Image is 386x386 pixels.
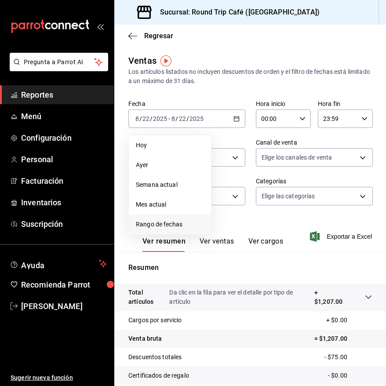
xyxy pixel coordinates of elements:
p: - $75.00 [324,353,372,362]
span: Facturación [21,175,107,187]
span: / [150,115,153,122]
label: Hora inicio [256,101,311,107]
button: open_drawer_menu [97,23,104,30]
span: Recomienda Parrot [21,279,107,291]
p: = $1,207.00 [314,334,372,343]
span: Menú [21,110,107,122]
p: Resumen [128,262,372,273]
input: -- [135,115,139,122]
p: - $0.00 [328,371,372,380]
div: navigation tabs [142,237,283,252]
input: ---- [189,115,204,122]
a: Pregunta a Parrot AI [6,64,108,73]
input: -- [142,115,150,122]
p: Total artículos [128,288,169,306]
span: Personal [21,153,107,165]
button: Ver cargos [248,237,284,252]
p: Certificados de regalo [128,371,189,380]
span: - [168,115,170,122]
label: Fecha [128,101,245,107]
div: Los artículos listados no incluyen descuentos de orden y el filtro de fechas está limitado a un m... [128,67,372,86]
div: Ventas [128,54,157,67]
span: Elige los canales de venta [262,153,332,162]
p: + $0.00 [326,316,372,325]
span: Configuración [21,132,107,144]
span: Sugerir nueva función [11,373,107,382]
span: Hoy [136,141,204,150]
span: Regresar [144,32,173,40]
input: -- [178,115,186,122]
label: Hora fin [318,101,373,107]
img: Tooltip marker [160,55,171,66]
span: Suscripción [21,218,107,230]
span: Rango de fechas [136,220,204,229]
span: Ayuda [21,259,95,269]
p: Cargos por servicio [128,316,182,325]
span: Pregunta a Parrot AI [24,58,95,67]
button: Pregunta a Parrot AI [10,53,108,71]
input: ---- [153,115,168,122]
span: / [139,115,142,122]
span: Semana actual [136,180,204,189]
button: Ver resumen [142,237,186,252]
span: Mes actual [136,200,204,209]
button: Exportar a Excel [312,231,372,242]
span: Elige las categorías [262,192,315,200]
span: Ayer [136,160,204,170]
span: Reportes [21,89,107,101]
p: + $1,207.00 [314,288,347,306]
span: [PERSON_NAME] [21,300,107,312]
p: Venta bruta [128,334,162,343]
input: -- [171,115,175,122]
span: Inventarios [21,197,107,208]
p: Descuentos totales [128,353,182,362]
span: / [175,115,178,122]
label: Canal de venta [256,139,373,146]
button: Regresar [128,32,173,40]
p: Da clic en la fila para ver el detalle por tipo de artículo [169,288,314,306]
span: / [186,115,189,122]
h3: Sucursal: Round Trip Café ([GEOGRAPHIC_DATA]) [153,7,320,18]
button: Ver ventas [200,237,234,252]
label: Categorías [256,178,373,184]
